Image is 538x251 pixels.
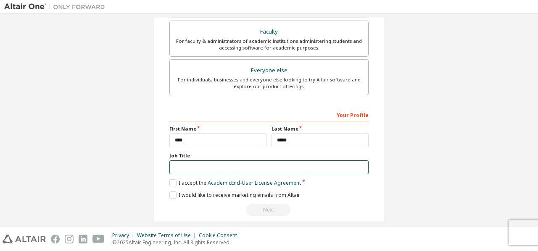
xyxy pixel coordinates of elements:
label: Job Title [169,152,369,159]
div: For faculty & administrators of academic institutions administering students and accessing softwa... [175,38,363,51]
label: I would like to receive marketing emails from Altair [169,191,300,199]
div: Website Terms of Use [137,232,199,239]
img: youtube.svg [92,235,105,243]
img: altair_logo.svg [3,235,46,243]
div: Provide a valid email to continue [169,204,369,216]
p: © 2025 Altair Engineering, Inc. All Rights Reserved. [112,239,242,246]
img: instagram.svg [65,235,74,243]
div: For individuals, businesses and everyone else looking to try Altair software and explore our prod... [175,76,363,90]
img: Altair One [4,3,109,11]
a: Academic End-User License Agreement [208,179,301,186]
img: linkedin.svg [79,235,87,243]
label: First Name [169,125,266,132]
label: Last Name [272,125,369,132]
div: Cookie Consent [199,232,242,239]
div: Privacy [112,232,137,239]
div: Your Profile [169,108,369,121]
label: I accept the [169,179,301,186]
div: Faculty [175,26,363,38]
img: facebook.svg [51,235,60,243]
div: Everyone else [175,65,363,76]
